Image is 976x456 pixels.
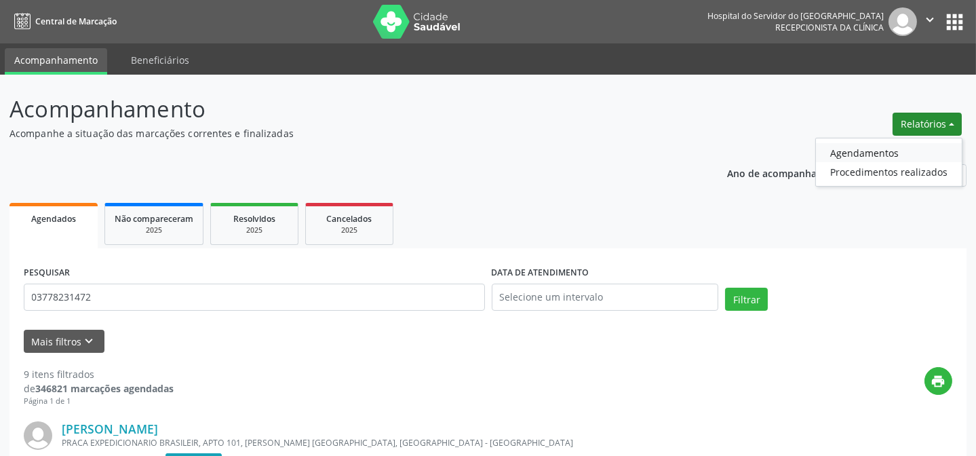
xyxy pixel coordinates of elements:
div: PRACA EXPEDICIONARIO BRASILEIR, APTO 101, [PERSON_NAME] [GEOGRAPHIC_DATA], [GEOGRAPHIC_DATA] - [G... [62,437,749,449]
div: de [24,381,174,396]
img: img [24,421,52,450]
img: img [889,7,917,36]
input: Nome, código do beneficiário ou CPF [24,284,485,311]
button: Filtrar [725,288,768,311]
div: 2025 [115,225,193,235]
span: Agendados [31,213,76,225]
strong: 346821 marcações agendadas [35,382,174,395]
span: Central de Marcação [35,16,117,27]
div: 2025 [315,225,383,235]
a: Agendamentos [816,143,962,162]
span: Não compareceram [115,213,193,225]
label: PESQUISAR [24,263,70,284]
div: 9 itens filtrados [24,367,174,381]
button: apps [943,10,967,34]
span: Recepcionista da clínica [775,22,884,33]
button:  [917,7,943,36]
p: Acompanhamento [9,92,680,126]
i: keyboard_arrow_down [82,334,97,349]
ul: Relatórios [815,138,962,187]
span: Resolvidos [233,213,275,225]
div: Página 1 de 1 [24,396,174,407]
input: Selecione um intervalo [492,284,719,311]
a: Central de Marcação [9,10,117,33]
a: [PERSON_NAME] [62,421,158,436]
p: Ano de acompanhamento [727,164,847,181]
button: print [924,367,952,395]
div: 2025 [220,225,288,235]
i:  [922,12,937,27]
label: DATA DE ATENDIMENTO [492,263,589,284]
i: print [931,374,946,389]
a: Procedimentos realizados [816,162,962,181]
button: Relatórios [893,113,962,136]
a: Acompanhamento [5,48,107,75]
p: Acompanhe a situação das marcações correntes e finalizadas [9,126,680,140]
div: Hospital do Servidor do [GEOGRAPHIC_DATA] [707,10,884,22]
span: Cancelados [327,213,372,225]
button: Mais filtroskeyboard_arrow_down [24,330,104,354]
a: Beneficiários [121,48,199,72]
